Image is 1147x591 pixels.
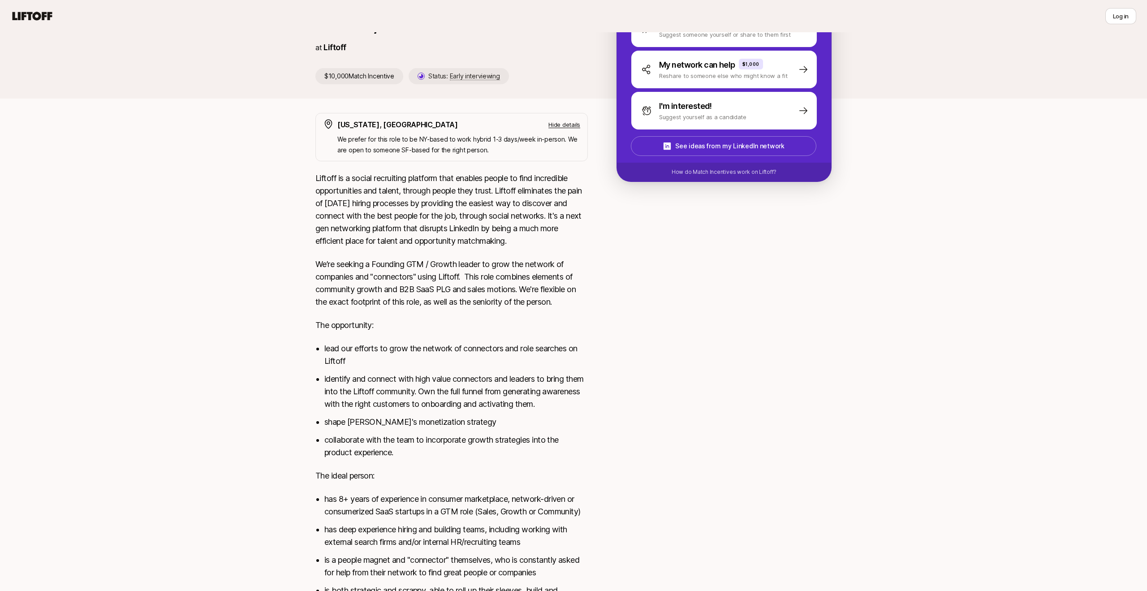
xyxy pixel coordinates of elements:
[315,68,403,84] p: $10,000 Match Incentive
[428,71,500,82] p: Status:
[659,71,788,80] p: Reshare to someone else who might know a fit
[1105,8,1136,24] button: Log in
[659,59,735,71] p: My network can help
[450,72,500,80] span: Early interviewing
[659,100,712,112] p: I'm interested!
[315,470,588,482] p: The ideal person:
[324,342,588,367] li: lead our efforts to grow the network of connectors and role searches on Liftoff
[324,416,588,428] li: shape [PERSON_NAME]'s monetization strategy
[548,120,580,129] p: Hide details
[315,319,588,332] p: The opportunity:
[659,112,746,121] p: Suggest yourself as a candidate
[675,141,784,151] p: See ideas from my LinkedIn network
[315,258,588,308] p: We’re seeking a Founding GTM / Growth leader to grow the network of companies and "connectors" us...
[324,373,588,410] li: identify and connect with high value connectors and leaders to bring them into the Liftoff commun...
[323,43,346,52] a: Liftoff
[315,42,322,53] p: at
[337,119,458,130] p: [US_STATE], [GEOGRAPHIC_DATA]
[742,60,759,68] p: $1,000
[324,554,588,579] li: is a people magnet and "connector" themselves, who is constantly asked for help from their networ...
[659,30,791,39] p: Suggest someone yourself or share to them first
[324,523,588,548] li: has deep experience hiring and building teams, including working with external search firms and/o...
[631,136,816,156] button: See ideas from my LinkedIn network
[315,172,588,247] p: Liftoff is a social recruiting platform that enables people to find incredible opportunities and ...
[672,168,776,176] p: How do Match Incentives work on Liftoff?
[324,434,588,459] li: collaborate with the team to incorporate growth strategies into the product experience.
[324,493,588,518] li: has 8+ years of experience in consumer marketplace, network-driven or consumerized SaaS startups ...
[337,134,580,155] p: We prefer for this role to be NY-based to work hybrid 1-3 days/week in-person. We are open to som...
[315,9,588,36] h1: GTM / Growth Leader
